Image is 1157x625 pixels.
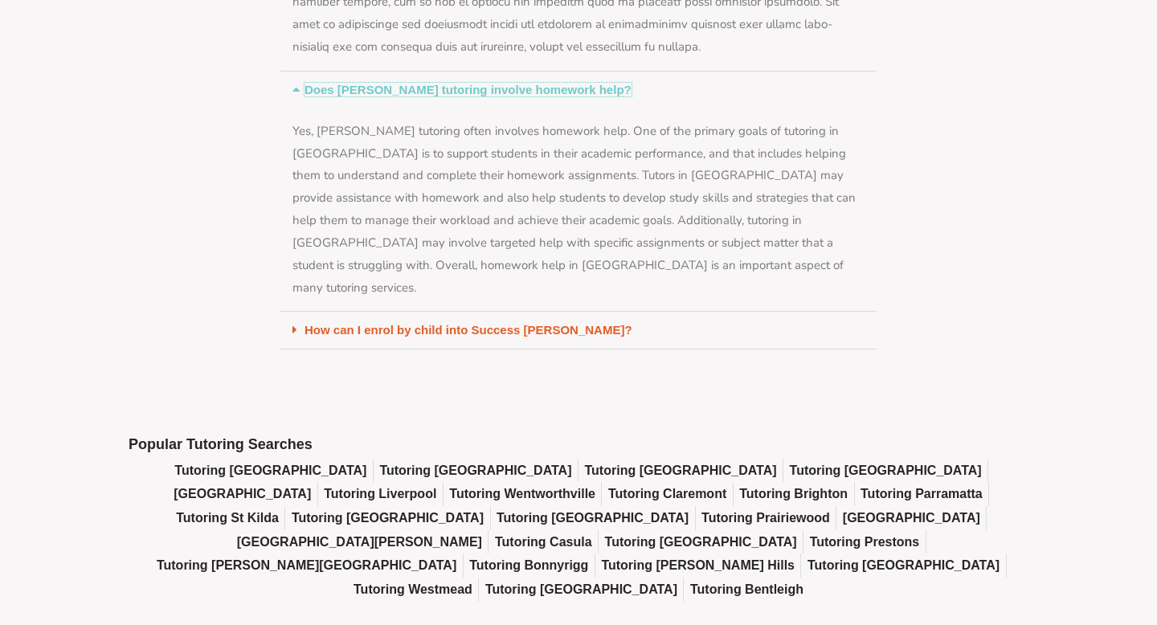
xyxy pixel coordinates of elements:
[237,530,482,554] a: [GEOGRAPHIC_DATA][PERSON_NAME]
[810,530,920,554] a: Tutoring Prestons
[129,435,1028,454] h2: Popular Tutoring Searches
[739,482,848,506] a: Tutoring Brighton
[280,108,877,312] div: Does [PERSON_NAME] tutoring involve homework help?
[305,323,632,337] a: How can I enrol by child into Success [PERSON_NAME]?
[807,554,1000,578] a: Tutoring [GEOGRAPHIC_DATA]
[861,482,983,506] a: Tutoring Parramatta
[790,459,982,483] a: Tutoring [GEOGRAPHIC_DATA]
[324,482,436,506] a: Tutoring Liverpool
[280,312,877,349] div: How can I enrol by child into Success [PERSON_NAME]?
[354,578,472,602] a: Tutoring Westmead
[585,459,777,483] a: Tutoring [GEOGRAPHIC_DATA]
[1077,548,1157,625] iframe: Chat Widget
[608,482,726,506] a: Tutoring Claremont
[469,554,588,578] a: Tutoring Bonnyrigg
[485,578,677,602] a: Tutoring [GEOGRAPHIC_DATA]
[292,506,484,530] a: Tutoring [GEOGRAPHIC_DATA]
[601,554,795,578] a: Tutoring [PERSON_NAME] Hills
[843,506,980,530] a: [GEOGRAPHIC_DATA]
[690,578,803,602] a: Tutoring Bentleigh
[157,554,456,578] a: Tutoring [PERSON_NAME][GEOGRAPHIC_DATA]
[280,71,877,108] div: Does [PERSON_NAME] tutoring involve homework help?
[497,506,689,530] a: Tutoring [GEOGRAPHIC_DATA]
[449,482,595,506] a: Tutoring Wentworthville
[174,459,366,483] a: Tutoring [GEOGRAPHIC_DATA]
[305,83,632,96] a: Does [PERSON_NAME] tutoring involve homework help?
[701,506,830,530] a: Tutoring Prairiewood
[495,530,592,554] a: Tutoring Casula
[174,482,311,506] a: [GEOGRAPHIC_DATA]
[605,530,797,554] a: Tutoring [GEOGRAPHIC_DATA]
[176,506,279,530] a: Tutoring St Kilda
[379,459,571,483] a: Tutoring [GEOGRAPHIC_DATA]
